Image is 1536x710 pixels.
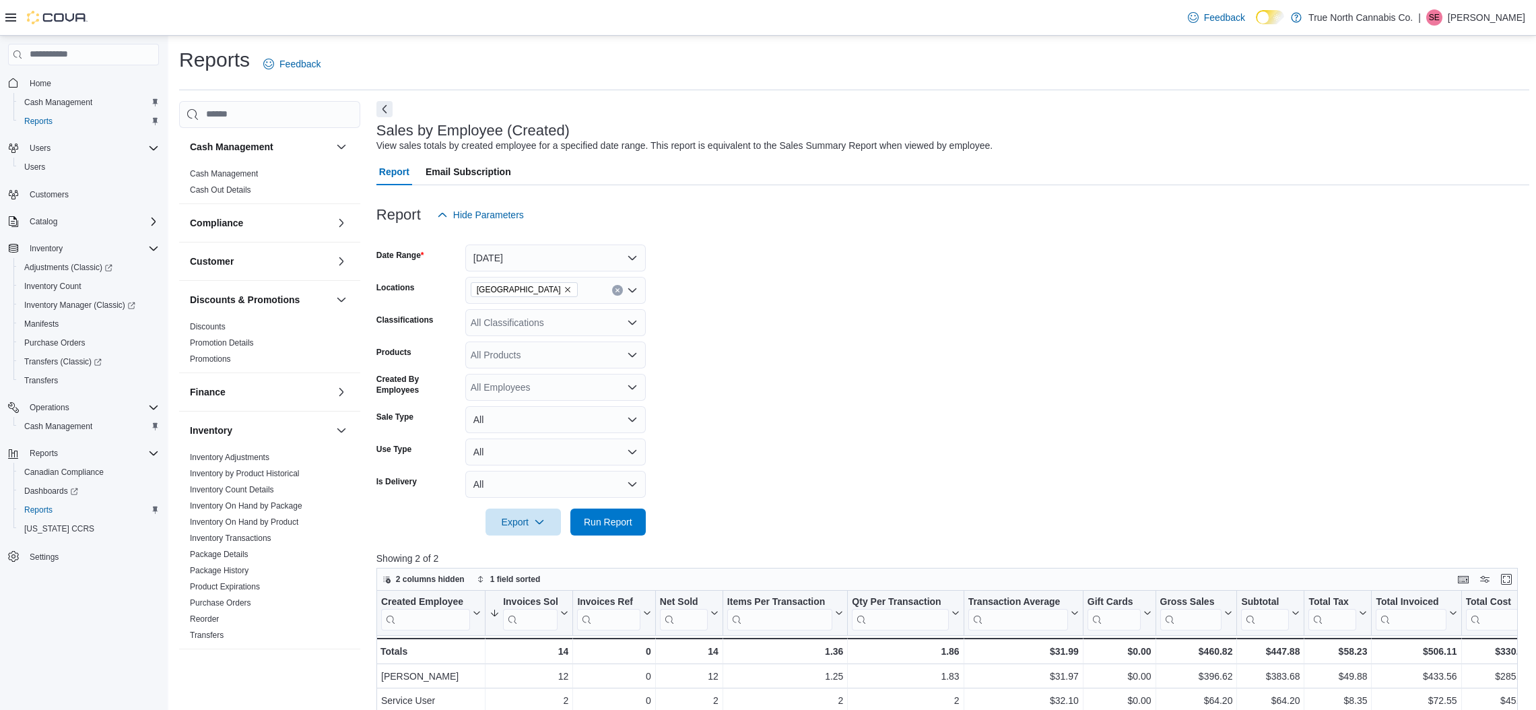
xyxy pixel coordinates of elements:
button: Transaction Average [968,595,1078,630]
button: Catalog [24,214,63,230]
a: Feedback [258,51,326,77]
span: Operations [24,399,159,416]
span: Manifests [19,316,159,332]
button: Keyboard shortcuts [1455,571,1471,587]
a: Inventory Manager (Classic) [13,296,164,315]
button: Operations [3,398,164,417]
div: Items Per Transaction [727,595,833,630]
a: Adjustments (Classic) [13,258,164,277]
div: Stan Elsbury [1426,9,1442,26]
button: Total Cost [1465,595,1529,630]
span: Users [24,140,159,156]
div: Total Tax [1308,595,1356,630]
h3: Cash Management [190,140,273,154]
div: $0.00 [1088,692,1151,709]
span: Cash Management [19,418,159,434]
button: Inventory Count [13,277,164,296]
button: Compliance [190,216,331,230]
button: Reports [3,444,164,463]
span: Reports [30,448,58,459]
div: $0.00 [1088,668,1151,684]
a: Purchase Orders [19,335,91,351]
span: Customers [24,186,159,203]
div: Items Per Transaction [727,595,833,608]
h3: Finance [190,385,226,399]
div: $285.16 [1465,668,1529,684]
a: Customers [24,187,74,203]
a: Package Details [190,550,248,559]
button: Finance [333,384,349,400]
button: Created Employee [381,595,481,630]
a: Inventory On Hand by Product [190,517,298,527]
a: Canadian Compliance [19,464,109,480]
button: Finance [190,385,331,399]
div: Qty Per Transaction [852,595,948,608]
div: 2 [852,692,959,709]
span: Product Expirations [190,581,260,592]
span: Manifests [24,319,59,329]
button: Invoices Sold [490,595,568,630]
span: Purchase Orders [24,337,86,348]
div: Net Sold [660,595,708,630]
label: Use Type [376,444,411,455]
span: Dashboards [19,483,159,499]
a: Dashboards [19,483,84,499]
div: Total Tax [1308,595,1356,608]
button: Transfers [13,371,164,390]
a: Cash Out Details [190,185,251,195]
div: 1.83 [852,668,959,684]
span: Catalog [30,216,57,227]
div: $506.11 [1376,643,1457,659]
p: | [1418,9,1421,26]
div: 1.25 [727,668,844,684]
div: 2 [660,692,719,709]
span: Settings [24,548,159,564]
span: Inventory Manager (Classic) [19,297,159,313]
span: Reports [24,116,53,127]
span: Cash Management [24,97,92,108]
button: Net Sold [660,595,719,630]
span: Settings [30,552,59,562]
span: Purchase Orders [19,335,159,351]
div: Qty Per Transaction [852,595,948,630]
span: Belleville [471,282,578,297]
a: Promotion Details [190,338,254,348]
button: Reports [13,112,164,131]
span: 2 columns hidden [396,574,465,585]
div: 1.86 [852,643,959,659]
div: $58.23 [1308,643,1367,659]
div: $45.59 [1465,692,1529,709]
div: $330.75 [1465,643,1529,659]
a: Inventory Count [19,278,87,294]
button: Cash Management [13,93,164,112]
a: Inventory Manager (Classic) [19,297,141,313]
div: $0.00 [1088,643,1151,659]
button: Loyalty [333,660,349,676]
span: Canadian Compliance [24,467,104,478]
a: Transfers [190,631,224,640]
a: Discounts [190,322,226,331]
a: Users [19,159,51,175]
div: $8.35 [1308,692,1367,709]
button: All [465,406,646,433]
span: Transfers [19,373,159,389]
div: Service User [381,692,481,709]
button: Run Report [570,509,646,536]
a: Transfers (Classic) [13,352,164,371]
span: Package History [190,565,248,576]
div: $31.99 [968,643,1078,659]
a: Transfers [19,373,63,389]
div: $447.88 [1241,643,1300,659]
img: Cova [27,11,88,24]
div: 1.36 [727,643,844,659]
span: Catalog [24,214,159,230]
span: Purchase Orders [190,598,251,608]
span: Inventory Count [24,281,81,292]
button: All [465,439,646,465]
div: $72.55 [1376,692,1457,709]
div: $433.56 [1376,668,1457,684]
button: Display options [1477,571,1493,587]
span: Inventory [30,243,63,254]
button: Total Tax [1308,595,1367,630]
div: Net Sold [660,595,708,608]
